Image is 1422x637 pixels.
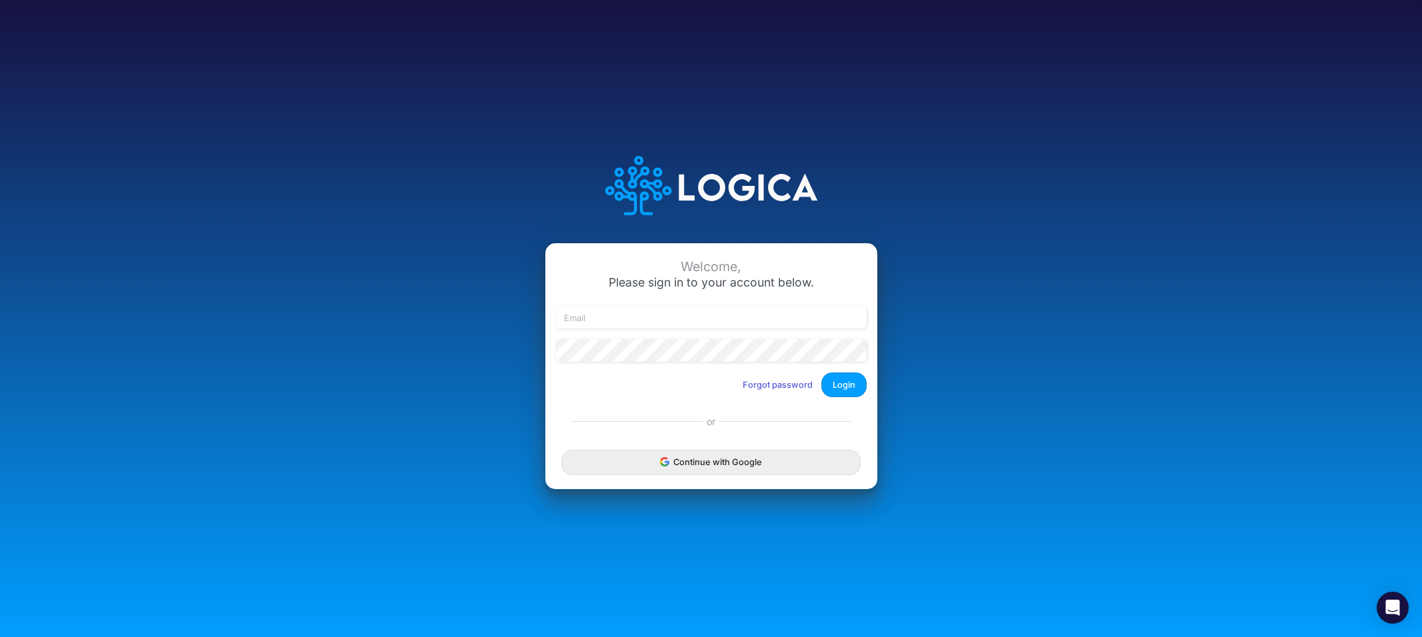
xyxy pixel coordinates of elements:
[1377,592,1409,624] div: Open Intercom Messenger
[556,259,867,275] div: Welcome,
[609,275,814,289] span: Please sign in to your account below.
[556,307,867,329] input: Email
[821,372,867,397] button: Login
[561,450,860,474] button: Continue with Google
[734,374,821,396] button: Forgot password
